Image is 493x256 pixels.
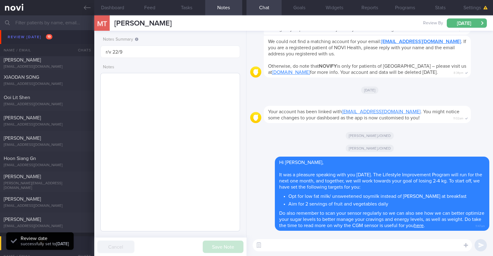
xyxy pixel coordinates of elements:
[21,235,69,242] div: Review date
[453,115,463,121] span: 11:02am
[4,156,36,161] span: Hoon Siang Gn
[4,82,91,86] div: [EMAIL_ADDRESS][DOMAIN_NAME]
[346,132,394,139] span: [PERSON_NAME] joined
[4,224,91,229] div: [EMAIL_ADDRESS][DOMAIN_NAME]
[4,163,91,168] div: [EMAIL_ADDRESS][DOMAIN_NAME]
[4,174,41,179] span: [PERSON_NAME]
[4,136,41,141] span: [PERSON_NAME]
[21,242,69,246] span: successfully set to
[4,34,41,39] span: [PERSON_NAME]
[361,86,379,94] span: [DATE]
[475,222,485,228] span: 11:47am
[346,145,394,152] span: [PERSON_NAME] joined
[4,204,91,208] div: [EMAIL_ADDRESS][DOMAIN_NAME]
[90,12,113,35] div: MT
[272,70,310,75] a: [DOMAIN_NAME]
[4,122,91,127] div: [EMAIL_ADDRESS][DOMAIN_NAME]
[4,143,91,147] div: [EMAIL_ADDRESS][DOMAIN_NAME]
[4,41,91,46] div: [EMAIL_ADDRESS][DOMAIN_NAME]
[279,160,324,165] span: Hi [PERSON_NAME],
[423,21,443,26] span: Review By
[414,223,424,228] a: here
[454,69,463,75] span: 8:34pm
[103,65,238,70] label: Notes
[342,109,421,114] a: [EMAIL_ADDRESS][DOMAIN_NAME]
[279,172,482,190] span: It was a pleasure speaking with you [DATE]. The Lifestyle Improvement Program will run for the ne...
[268,109,459,120] span: Your account has been linked with . You might notice some changes to your dashboard as the app is...
[319,64,337,69] strong: NOVIFY
[4,181,91,190] div: [PERSON_NAME][EMAIL_ADDRESS][DOMAIN_NAME]
[279,211,484,228] span: Do also remember to scan your sensor regularly so we can also see how we can better optimize your...
[4,197,41,202] span: [PERSON_NAME]
[56,242,69,246] strong: [DATE]
[103,37,238,42] label: Notes Summary
[4,95,30,100] span: Ooi Lit Shen
[4,217,41,222] span: [PERSON_NAME]
[4,102,91,107] div: [EMAIL_ADDRESS][DOMAIN_NAME]
[4,115,41,120] span: [PERSON_NAME]
[114,20,172,27] span: [PERSON_NAME]
[4,75,39,80] span: XIAODAN SONG
[381,39,461,44] a: [EMAIL_ADDRESS][DOMAIN_NAME]
[268,39,466,56] span: We could not find a matching account for your email: . If you are a registered patient of NOVI He...
[4,65,91,69] div: [EMAIL_ADDRESS][DOMAIN_NAME]
[268,64,466,75] span: Otherwise, do note that is only for patients of [GEOGRAPHIC_DATA] – please visit us at for more i...
[4,51,41,62] span: [PERSON_NAME] [PERSON_NAME]
[447,18,487,28] button: [DATE]
[288,199,485,207] li: Aim for 2 servings of fruit and vegetables daily
[288,192,485,199] li: Opt for low fat milk/ unsweetened soymilk instead of [PERSON_NAME] at breakfast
